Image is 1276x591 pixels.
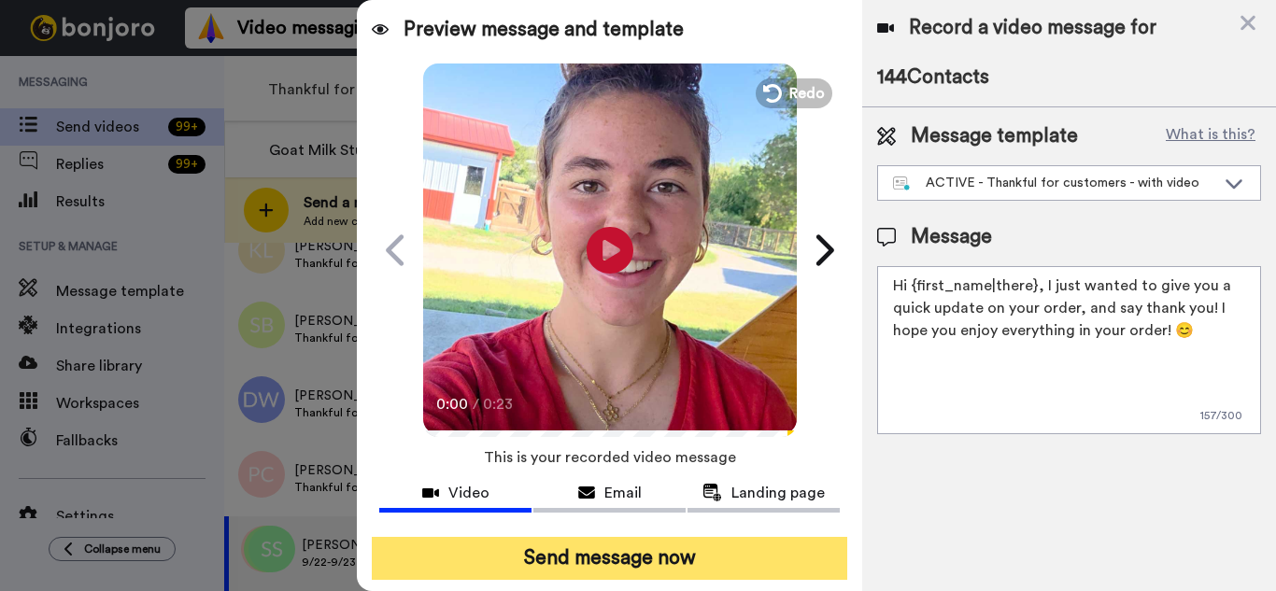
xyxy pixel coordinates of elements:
[877,266,1261,434] textarea: Hi {first_name|there}, I just wanted to give you a quick update on your order, and say thank you!...
[893,174,1215,192] div: ACTIVE - Thankful for customers - with video
[473,393,479,415] span: /
[1160,122,1261,150] button: What is this?
[604,482,642,504] span: Email
[448,482,489,504] span: Video
[893,176,911,191] img: nextgen-template.svg
[911,223,992,251] span: Message
[483,393,516,415] span: 0:23
[436,393,469,415] span: 0:00
[484,437,736,478] span: This is your recorded video message
[911,122,1078,150] span: Message template
[731,482,825,504] span: Landing page
[372,537,847,580] button: Send message now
